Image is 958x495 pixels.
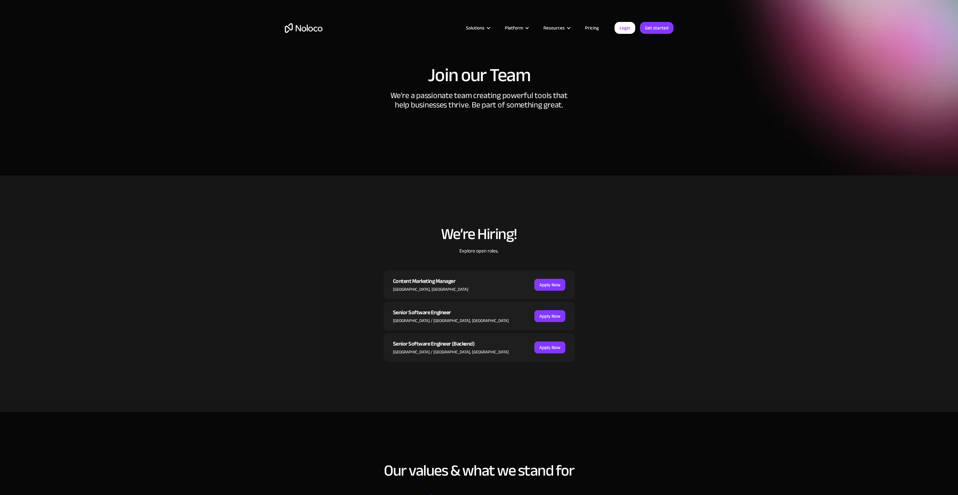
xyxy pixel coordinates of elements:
[384,226,575,242] h2: We’re Hiring!
[285,23,322,33] a: home
[466,24,484,32] div: Solutions
[285,462,673,479] h2: Our values & what we stand for
[577,24,607,32] a: Pricing
[393,277,468,286] div: Content Marketing Manager
[384,247,575,270] div: Explore open roles.
[393,317,509,324] div: [GEOGRAPHIC_DATA] / [GEOGRAPHIC_DATA], [GEOGRAPHIC_DATA]
[534,279,565,291] a: Apply Now
[458,24,497,32] div: Solutions
[393,308,509,317] div: Senior Software Engineer
[497,24,536,32] div: Platform
[640,22,673,34] a: Get started
[534,341,565,353] a: Apply Now
[285,66,673,85] h1: Join our Team
[393,339,509,349] div: Senior Software Engineer (Backend)
[543,24,565,32] div: Resources
[615,22,635,34] a: Login
[534,310,565,322] a: Apply Now
[393,286,468,293] div: [GEOGRAPHIC_DATA], [GEOGRAPHIC_DATA]
[536,24,577,32] div: Resources
[505,24,523,32] div: Platform
[385,91,573,125] div: We're a passionate team creating powerful tools that help businesses thrive. Be part of something...
[393,349,509,356] div: [GEOGRAPHIC_DATA] / [GEOGRAPHIC_DATA], [GEOGRAPHIC_DATA]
